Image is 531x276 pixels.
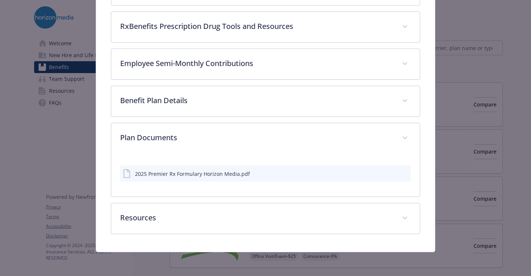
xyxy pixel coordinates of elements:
div: Employee Semi-Monthly Contributions [111,49,420,79]
div: Plan Documents [111,123,420,154]
div: RxBenefits Prescription Drug Tools and Resources [111,12,420,42]
p: RxBenefits Prescription Drug Tools and Resources [120,21,393,32]
p: Plan Documents [120,132,393,143]
div: Resources [111,203,420,234]
div: Benefit Plan Details [111,86,420,116]
button: download file [389,170,395,178]
div: 2025 Premier Rx Formulary Horizon Media.pdf [135,170,250,178]
button: preview file [401,170,408,178]
p: Employee Semi-Monthly Contributions [120,58,393,69]
p: Resources [120,212,393,223]
p: Benefit Plan Details [120,95,393,106]
div: Plan Documents [111,154,420,197]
